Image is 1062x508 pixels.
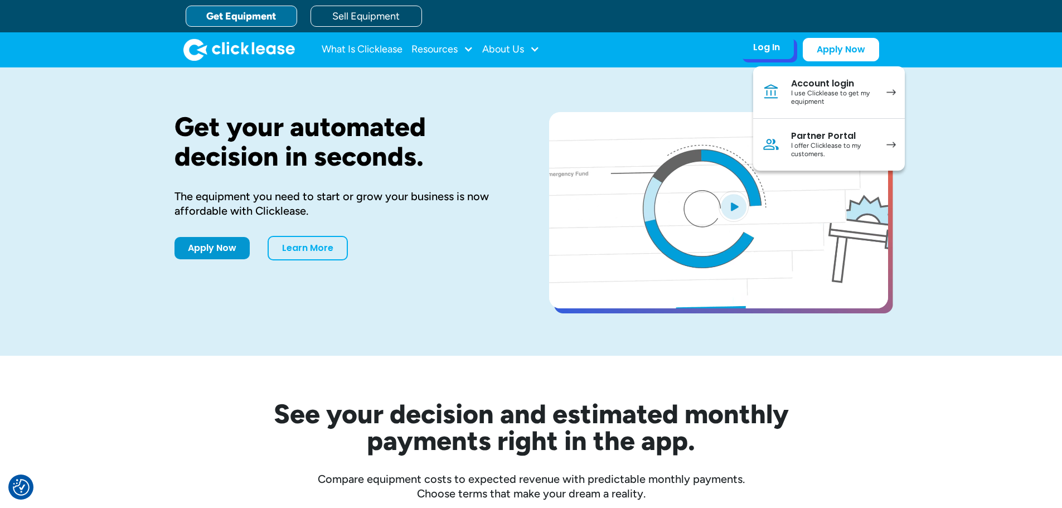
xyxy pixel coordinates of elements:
div: I use Clicklease to get my equipment [791,89,875,107]
a: Apply Now [174,237,250,259]
img: arrow [886,89,896,95]
a: Account loginI use Clicklease to get my equipment [753,66,905,119]
div: I offer Clicklease to my customers. [791,142,875,159]
a: What Is Clicklease [322,38,403,61]
a: Learn More [268,236,348,260]
a: Get Equipment [186,6,297,27]
img: Clicklease logo [183,38,295,61]
img: arrow [886,142,896,148]
h2: See your decision and estimated monthly payments right in the app. [219,400,843,454]
div: Log In [753,42,780,53]
img: Blue play button logo on a light blue circular background [719,191,749,222]
div: Resources [411,38,473,61]
nav: Log In [753,66,905,171]
a: home [183,38,295,61]
div: Compare equipment costs to expected revenue with predictable monthly payments. Choose terms that ... [174,472,888,501]
a: Partner PortalI offer Clicklease to my customers. [753,119,905,171]
h1: Get your automated decision in seconds. [174,112,513,171]
div: The equipment you need to start or grow your business is now affordable with Clicklease. [174,189,513,218]
div: Partner Portal [791,130,875,142]
img: Bank icon [762,83,780,101]
img: Person icon [762,136,780,153]
div: About Us [482,38,540,61]
a: Apply Now [803,38,879,61]
img: Revisit consent button [13,479,30,496]
a: Sell Equipment [311,6,422,27]
button: Consent Preferences [13,479,30,496]
a: open lightbox [549,112,888,308]
div: Account login [791,78,875,89]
